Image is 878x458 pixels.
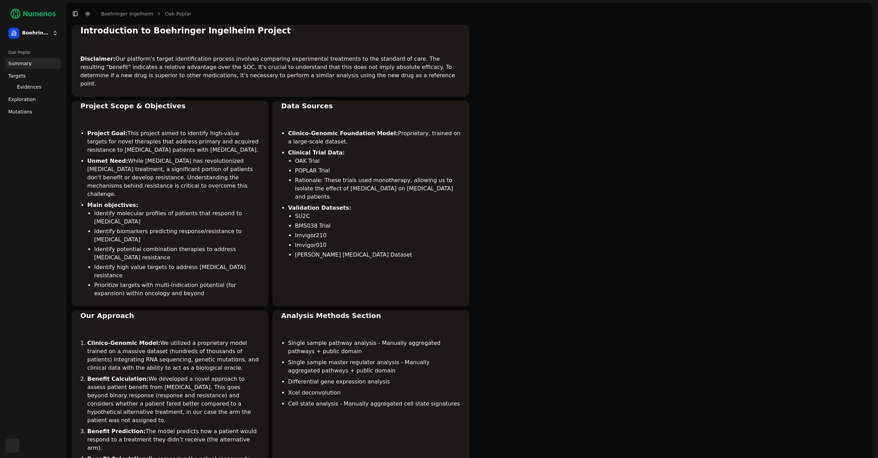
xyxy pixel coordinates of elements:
[288,149,345,156] strong: Clinical Trial Data:
[8,60,32,67] span: Summary
[8,108,32,115] span: Mutations
[87,129,260,154] li: This project aimed to identify high-value targets for novel therapies that address primary and ac...
[87,339,260,372] li: We utilized a proprietary model trained on a massive dataset (hundreds of thousands of patients) ...
[87,158,128,164] strong: Unmet Need:
[87,376,148,382] strong: Benefit Calculation:
[8,96,36,103] span: Exploration
[288,378,461,386] li: Differential gene expression analysis
[6,58,61,69] a: Summary
[165,10,191,17] a: Oak-Poplar
[80,101,260,111] div: Project Scope & Objectives
[295,176,461,201] li: Rationale: These trials used monotherapy, allowing us to isolate the effect of [MEDICAL_DATA] on ...
[8,72,26,79] span: Targets
[288,389,461,397] li: Xcel deconvolution
[17,83,41,90] span: Evidences
[101,10,153,17] a: Boehringer Ingelheim
[6,94,61,105] a: Exploration
[70,9,80,19] button: Toggle Sidebar
[295,167,461,175] li: POPLAR Trial
[6,25,61,41] button: Boehringer Ingelheim
[94,281,260,298] li: Prioritize targets with multi-indication potential (for expansion) within oncology and beyond
[281,101,461,111] div: Data Sources
[80,311,260,320] div: Our Approach
[14,82,52,92] a: Evidences
[22,30,50,36] span: Boehringer Ingelheim
[87,130,127,137] strong: Project Goal:
[87,427,260,452] li: The model predicts how a patient would respond to a treatment they didn’t receive (the alternativ...
[87,202,138,208] strong: Main objectives:
[80,56,115,62] strong: Disclaimer:
[295,222,461,230] li: BMS038 Trial
[6,70,61,81] a: Targets
[295,212,461,220] li: SU2C
[295,231,461,240] li: Imvigor210
[281,311,461,320] div: Analysis Methods Section
[288,339,461,356] li: Single sample pathway analysis - Manually aggregated pathways + public domain
[83,9,92,19] button: Toggle Dark Mode
[94,245,260,262] li: Identify potential combination therapies to address [MEDICAL_DATA] resistance
[87,340,160,346] strong: Clinico-Genomic Model:
[6,106,61,117] a: Mutations
[87,428,146,435] strong: Benefit Prediction:
[288,358,461,375] li: Single sample master regulator analysis - Manually aggregated pathways + public domain
[94,263,260,280] li: Identify high value targets to address [MEDICAL_DATA] resistance
[6,6,61,22] img: Numenos
[295,251,461,259] li: [PERSON_NAME] [MEDICAL_DATA] Dataset
[295,241,461,249] li: Imvigor010
[295,157,461,165] li: OAK Trial
[80,55,461,88] p: Our platform's target identification process involves comparing experimental treatments to the st...
[288,130,398,137] strong: Clinico-Genomic Foundation Model:
[288,205,351,211] strong: Validation Datasets:
[80,25,461,36] div: Introduction to Boehringer Ingelheim Project
[87,157,260,198] li: While [MEDICAL_DATA] has revolutionized [MEDICAL_DATA] treatment, a significant portion of patien...
[101,10,191,17] nav: breadcrumb
[87,375,260,425] li: We developed a novel approach to assess patient benefit from [MEDICAL_DATA]. This goes beyond bin...
[94,209,260,226] li: Identify molecular profiles of patients that respond to [MEDICAL_DATA]
[94,227,260,244] li: Identify biomarkers predicting response/resistance to [MEDICAL_DATA]
[288,400,461,408] li: Cell state analysis - Manually aggregated cell state signatures
[288,129,461,146] li: Proprietary, trained on a large-scale dataset.
[6,47,61,58] div: Oak-Poplar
